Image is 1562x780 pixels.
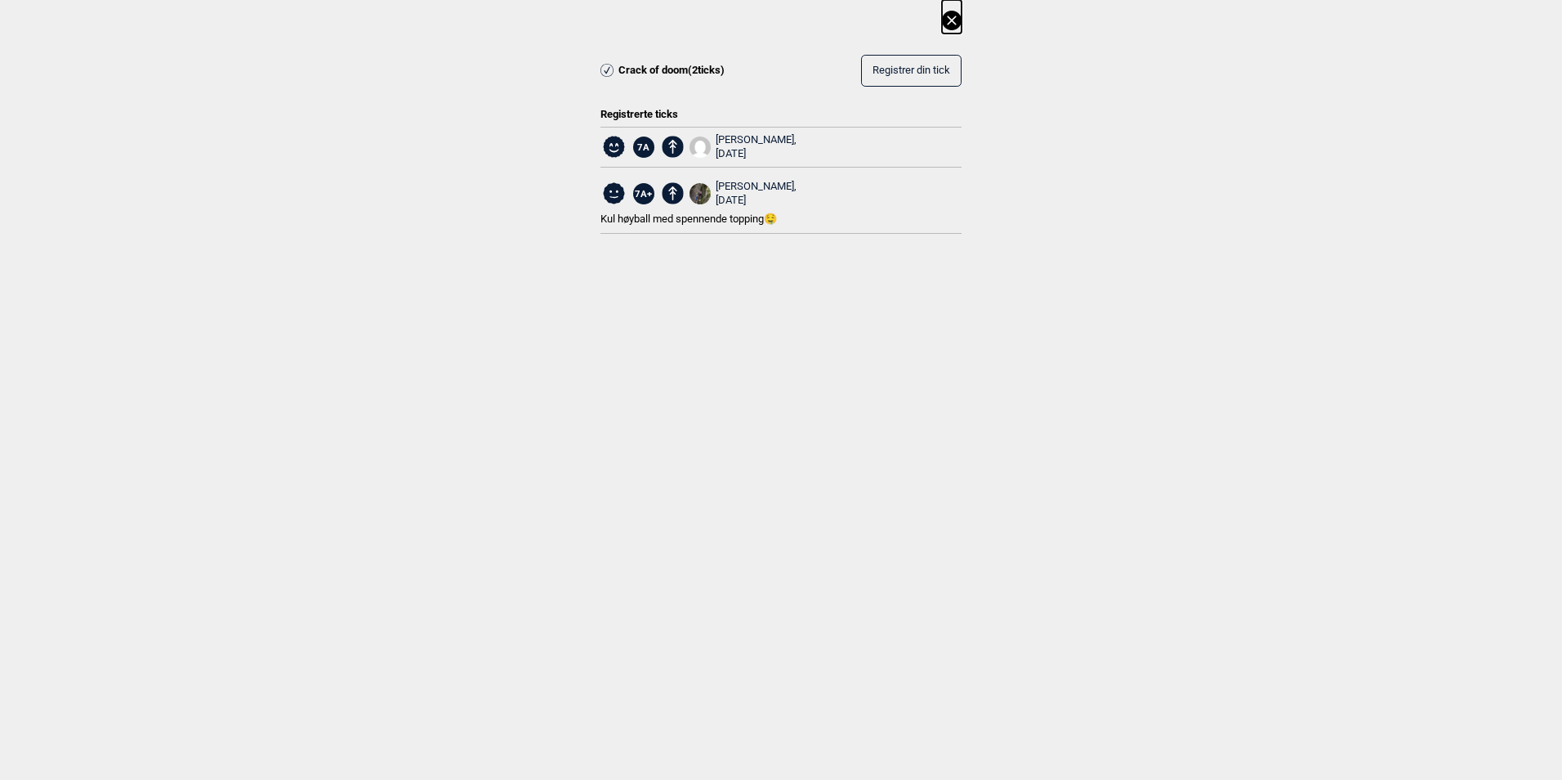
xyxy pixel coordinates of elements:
[633,137,654,158] span: 7A
[690,183,711,204] img: Krokholskanten2
[690,180,797,208] a: Krokholskanten2[PERSON_NAME], [DATE]
[618,64,725,78] span: Crack of doom ( 2 ticks)
[716,180,797,208] div: [PERSON_NAME],
[633,183,654,204] span: 7A+
[861,55,962,87] button: Registrer din tick
[872,65,950,77] span: Registrer din tick
[600,213,777,225] span: Kul høyball med spennende topping🤤
[600,97,962,122] div: Registrerte ticks
[716,133,797,161] div: [PERSON_NAME],
[716,194,797,208] div: [DATE]
[690,137,711,158] img: User fallback1
[716,147,797,161] div: [DATE]
[690,133,797,161] a: User fallback1[PERSON_NAME], [DATE]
